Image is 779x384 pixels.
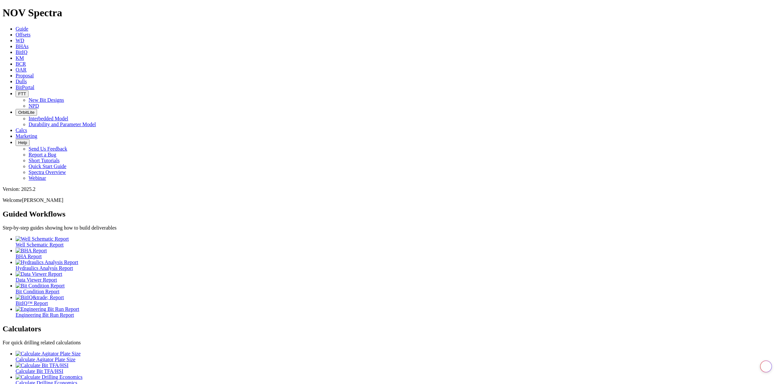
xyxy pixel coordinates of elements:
[16,265,73,271] span: Hydraulics Analysis Report
[16,49,27,55] a: BitIQ
[16,351,80,357] img: Calculate Agitator Plate Size
[16,254,42,259] span: BHA Report
[16,236,69,242] img: Well Schematic Report
[16,139,30,146] button: Help
[16,236,776,247] a: Well Schematic Report Well Schematic Report
[16,259,776,271] a: Hydraulics Analysis Report Hydraulics Analysis Report
[16,38,24,43] a: WD
[16,248,47,254] img: BHA Report
[16,306,776,318] a: Engineering Bit Run Report Engineering Bit Run Report
[29,103,39,109] a: NPD
[3,197,776,203] p: Welcome
[3,7,776,19] h1: NOV Spectra
[16,90,29,97] button: FTT
[16,242,64,247] span: Well Schematic Report
[29,169,66,175] a: Spectra Overview
[16,79,27,84] a: Dulls
[16,300,48,306] span: BitIQ™ Report
[16,44,29,49] a: BHAs
[16,289,59,294] span: Bit Condition Report
[16,26,28,32] a: Guide
[16,312,74,318] span: Engineering Bit Run Report
[16,295,776,306] a: BitIQ&trade; Report BitIQ™ Report
[3,324,776,333] h2: Calculators
[16,133,37,139] a: Marketing
[16,85,34,90] a: BitPortal
[16,295,64,300] img: BitIQ&trade; Report
[29,164,66,169] a: Quick Start Guide
[16,271,776,283] a: Data Viewer Report Data Viewer Report
[29,116,68,121] a: Interbedded Model
[16,55,24,61] a: KM
[29,146,67,152] a: Send Us Feedback
[16,283,65,289] img: Bit Condition Report
[18,140,27,145] span: Help
[16,61,26,67] a: BCR
[16,271,62,277] img: Data Viewer Report
[22,197,63,203] span: [PERSON_NAME]
[16,73,34,78] a: Proposal
[3,186,776,192] div: Version: 2025.2
[16,127,27,133] a: Calcs
[16,283,776,294] a: Bit Condition Report Bit Condition Report
[16,259,78,265] img: Hydraulics Analysis Report
[16,109,37,116] button: OrbitLite
[16,306,79,312] img: Engineering Bit Run Report
[18,110,34,115] span: OrbitLite
[29,97,64,103] a: New Bit Designs
[29,175,46,181] a: Webinar
[16,363,776,374] a: Calculate Bit TFA/HSI Calculate Bit TFA/HSI
[18,91,26,96] span: FTT
[3,340,776,346] p: For quick drilling related calculations
[16,374,82,380] img: Calculate Drilling Economics
[16,32,31,37] a: Offsets
[29,152,56,157] a: Report a Bug
[16,351,776,362] a: Calculate Agitator Plate Size Calculate Agitator Plate Size
[29,158,60,163] a: Short Tutorials
[16,277,57,283] span: Data Viewer Report
[16,248,776,259] a: BHA Report BHA Report
[3,210,776,218] h2: Guided Workflows
[3,225,776,231] p: Step-by-step guides showing how to build deliverables
[16,67,27,73] a: OAR
[29,122,96,127] a: Durability and Parameter Model
[16,363,68,368] img: Calculate Bit TFA/HSI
